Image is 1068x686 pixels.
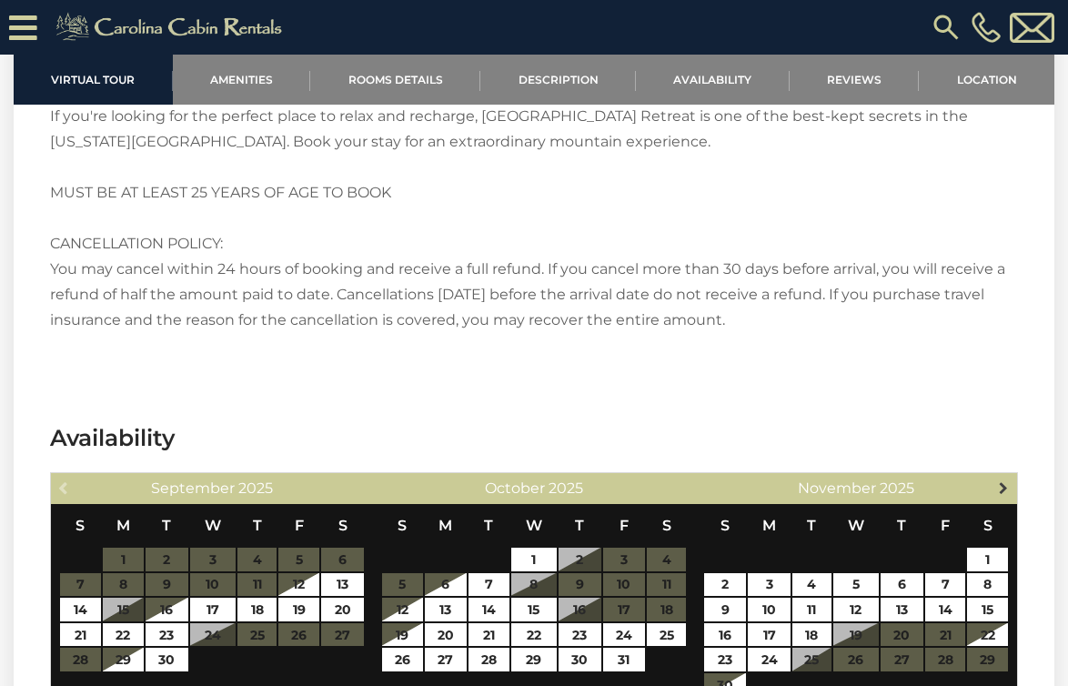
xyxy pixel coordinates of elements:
img: Khaki-logo.png [46,9,297,45]
a: 17 [748,623,791,647]
span: Thursday [575,517,584,534]
a: 20 [425,623,468,647]
a: Reviews [790,55,920,105]
span: Thursday [253,517,262,534]
a: 10 [748,598,791,621]
a: 30 [559,648,601,671]
a: 16 [146,598,188,621]
span: Friday [941,517,950,534]
a: 18 [237,598,277,621]
span: Monday [762,517,776,534]
a: 23 [704,648,747,671]
a: 5 [833,573,879,597]
a: Virtual Tour [14,55,173,105]
a: 13 [881,598,923,621]
a: 29 [103,648,144,671]
span: October [485,479,545,497]
span: Wednesday [526,517,542,534]
span: Wednesday [848,517,864,534]
a: Location [919,55,1054,105]
span: Wednesday [205,517,221,534]
a: 17 [190,598,237,621]
a: 30 [146,648,188,671]
a: 12 [382,598,423,621]
span: 2025 [880,479,914,497]
a: 15 [511,598,557,621]
a: 1 [967,548,1008,571]
a: 1 [511,548,557,571]
a: 28 [469,648,509,671]
a: 22 [103,623,144,647]
a: Next [992,476,1015,499]
a: 3 [748,573,791,597]
a: Availability [636,55,790,105]
span: Friday [620,517,629,534]
a: 12 [833,598,879,621]
a: 8 [967,573,1008,597]
a: [PHONE_NUMBER] [967,12,1005,43]
span: Sunday [398,517,407,534]
span: Monday [116,517,130,534]
span: Tuesday [162,517,171,534]
a: 21 [469,623,509,647]
a: 6 [881,573,923,597]
span: Friday [295,517,304,534]
a: 25 [647,623,686,647]
a: 19 [382,623,423,647]
a: 29 [511,648,557,671]
img: search-regular.svg [930,11,962,44]
a: 2 [704,573,747,597]
a: 4 [792,573,831,597]
a: 14 [925,598,966,621]
a: Rooms Details [310,55,480,105]
a: 11 [792,598,831,621]
span: Monday [438,517,452,534]
a: Amenities [173,55,311,105]
span: Tuesday [484,517,493,534]
a: 14 [60,598,101,621]
a: 26 [382,648,423,671]
a: 15 [967,598,1008,621]
a: 14 [469,598,509,621]
span: 2025 [238,479,273,497]
span: Sunday [720,517,730,534]
span: November [798,479,876,497]
a: 13 [425,598,468,621]
span: September [151,479,235,497]
span: Next [996,480,1011,495]
a: 18 [792,623,831,647]
a: 7 [925,573,966,597]
a: 20 [321,598,364,621]
a: 22 [967,623,1008,647]
h3: Availability [50,422,1018,454]
a: 24 [603,623,646,647]
span: Saturday [983,517,992,534]
span: Thursday [897,517,906,534]
a: 16 [704,623,747,647]
a: 6 [425,573,468,597]
a: 12 [278,573,319,597]
a: 19 [278,598,319,621]
a: 23 [146,623,188,647]
a: 27 [425,648,468,671]
a: 9 [704,598,747,621]
a: 31 [603,648,646,671]
a: 21 [60,623,101,647]
span: Saturday [662,517,671,534]
a: 22 [511,623,557,647]
a: 23 [559,623,601,647]
span: Sunday [76,517,85,534]
span: Saturday [338,517,348,534]
a: 7 [469,573,509,597]
span: 2025 [549,479,583,497]
a: Description [480,55,636,105]
a: 13 [321,573,364,597]
span: Tuesday [807,517,816,534]
a: 24 [748,648,791,671]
